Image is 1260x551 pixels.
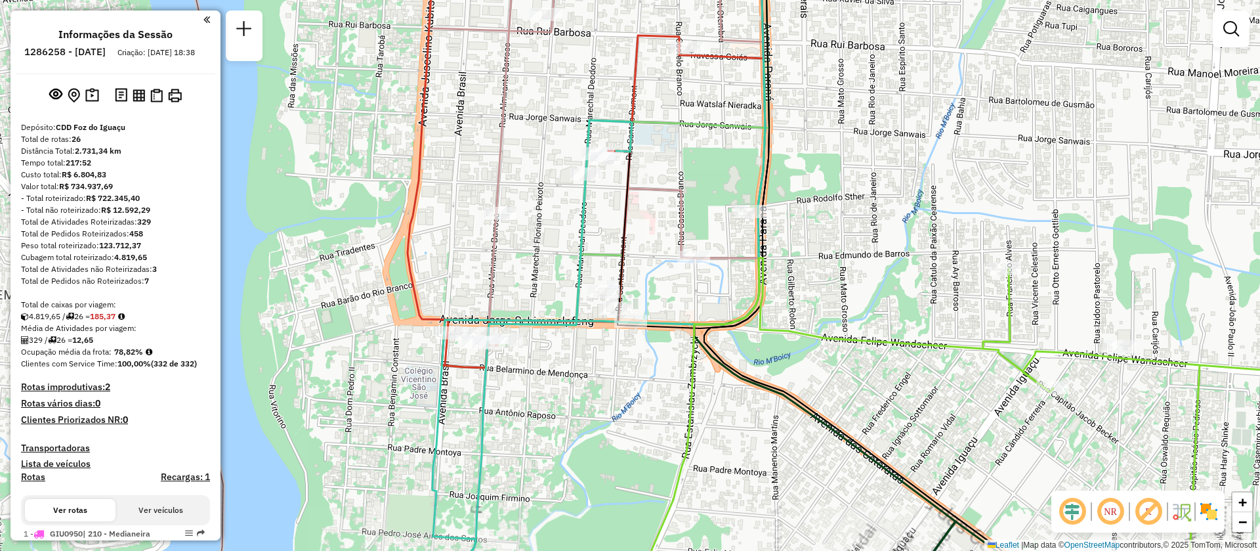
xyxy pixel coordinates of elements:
[115,499,206,521] button: Ver veículos
[21,299,210,311] div: Total de caixas por viagem:
[99,240,141,250] strong: 123.712,37
[21,275,210,287] div: Total de Pedidos não Roteirizados:
[21,240,210,252] div: Peso total roteirizado:
[118,313,125,320] i: Meta Caixas/viagem: 189,47 Diferença: -4,10
[56,122,125,132] strong: CDD Foz do Iguaçu
[95,397,100,409] strong: 0
[75,146,121,156] strong: 2.731,34 km
[123,414,128,426] strong: 0
[21,121,210,133] div: Depósito:
[83,85,102,106] button: Painel de Sugestão
[21,216,210,228] div: Total de Atividades Roteirizadas:
[21,311,210,322] div: 4.819,65 / 26 =
[21,145,210,157] div: Distância Total:
[1171,501,1192,522] img: Fluxo de ruas
[21,169,210,181] div: Custo total:
[21,157,210,169] div: Tempo total:
[66,158,91,167] strong: 217:52
[24,529,150,550] span: | 210 - Medianeira Sul , 211 - [GEOGRAPHIC_DATA]
[101,205,150,215] strong: R$ 12.592,29
[1218,16,1244,42] a: Exibir filtros
[72,335,93,345] strong: 12,65
[21,322,210,334] div: Média de Atividades por viagem:
[146,348,152,356] em: Média calculada utilizando a maior ocupação (%Peso ou %Cubagem) de cada rota da sessão. Rotas cro...
[1198,501,1219,522] img: Exibir/Ocultar setores
[161,472,210,483] h4: Recargas: 1
[988,540,1019,550] a: Leaflet
[112,85,130,106] button: Logs desbloquear sessão
[65,85,83,106] button: Centralizar mapa no depósito ou ponto de apoio
[137,217,151,227] strong: 329
[21,347,112,357] span: Ocupação média da frota:
[148,86,165,105] button: Visualizar Romaneio
[984,540,1260,551] div: Map data © contributors,© 2025 TomTom, Microsoft
[21,458,210,470] h4: Lista de veículos
[117,359,151,368] strong: 100,00%
[1238,494,1247,510] span: +
[90,311,115,321] strong: 185,37
[1064,540,1120,550] a: OpenStreetMap
[86,193,140,203] strong: R$ 722.345,40
[197,529,205,537] em: Rota exportada
[151,359,197,368] strong: (332 de 332)
[21,443,210,454] h4: Transportadoras
[21,313,29,320] i: Cubagem total roteirizado
[62,169,106,179] strong: R$ 6.804,83
[165,86,184,105] button: Imprimir Rotas
[21,181,210,192] div: Valor total:
[1238,514,1247,530] span: −
[21,204,210,216] div: - Total não roteirizado:
[21,359,117,368] span: Clientes com Service Time:
[21,133,210,145] div: Total de rotas:
[21,398,210,409] h4: Rotas vários dias:
[1133,496,1164,527] span: Exibir rótulo
[21,228,210,240] div: Total de Pedidos Roteirizados:
[1232,493,1252,512] a: Zoom in
[105,381,110,393] strong: 2
[1021,540,1023,550] span: |
[203,12,210,27] a: Clique aqui para minimizar o painel
[21,336,29,344] i: Total de Atividades
[129,229,143,238] strong: 458
[112,47,200,58] div: Criação: [DATE] 18:38
[1057,496,1088,527] span: Ocultar deslocamento
[130,86,148,104] button: Visualizar relatório de Roteirização
[1095,496,1126,527] span: Ocultar NR
[231,16,257,45] a: Nova sessão e pesquisa
[114,252,147,262] strong: 4.819,65
[185,529,193,537] em: Opções
[24,529,150,550] span: 1 -
[59,181,113,191] strong: R$ 734.937,69
[72,134,81,144] strong: 26
[21,263,210,275] div: Total de Atividades não Roteirizadas:
[47,85,65,106] button: Exibir sessão original
[66,313,74,320] i: Total de rotas
[48,336,56,344] i: Total de rotas
[25,499,115,521] button: Ver rotas
[21,252,210,263] div: Cubagem total roteirizado:
[21,414,210,426] h4: Clientes Priorizados NR:
[21,472,45,483] a: Rotas
[50,529,83,539] span: GIU0950
[21,192,210,204] div: - Total roteirizado:
[152,264,157,274] strong: 3
[21,382,210,393] h4: Rotas improdutivas:
[58,28,173,41] h4: Informações da Sessão
[144,276,149,286] strong: 7
[21,334,210,346] div: 329 / 26 =
[1232,512,1252,532] a: Zoom out
[114,347,143,357] strong: 78,82%
[24,46,106,58] h6: 1286258 - [DATE]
